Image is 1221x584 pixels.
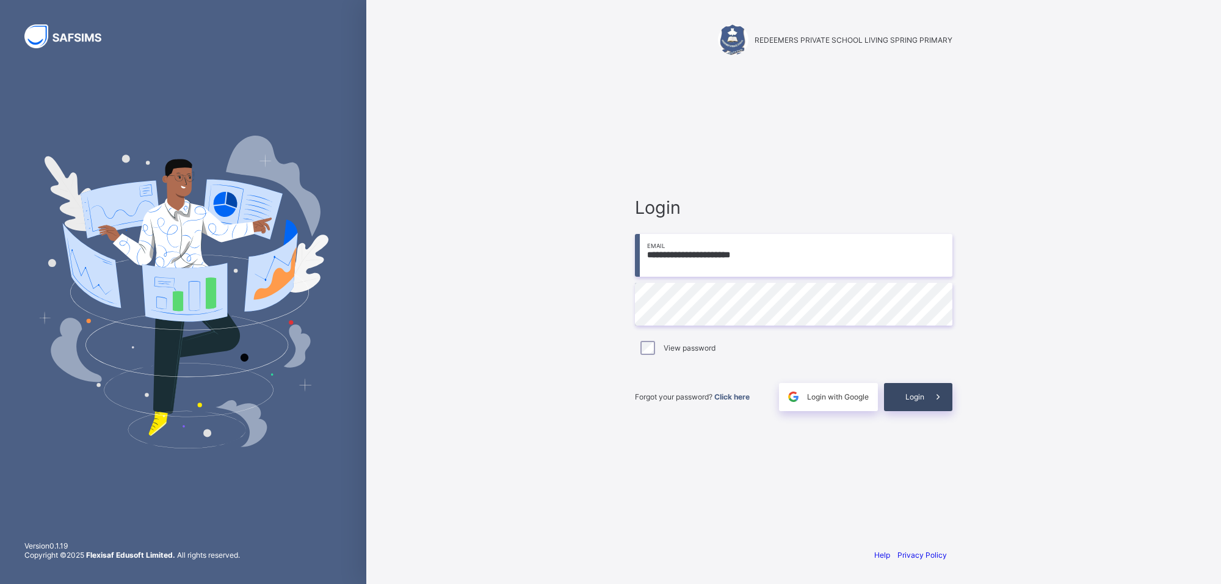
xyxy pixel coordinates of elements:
img: google.396cfc9801f0270233282035f929180a.svg [786,390,800,404]
img: SAFSIMS Logo [24,24,116,48]
span: Version 0.1.19 [24,541,240,550]
img: Hero Image [38,136,328,448]
span: Login [635,197,952,218]
span: Forgot your password? [635,392,750,401]
a: Click here [714,392,750,401]
span: REDEEMERS PRIVATE SCHOOL LIVING SPRING PRIMARY [755,35,952,45]
label: View password [664,343,716,352]
a: Help [874,550,890,560]
span: Login [905,392,924,401]
span: Login with Google [807,392,869,401]
a: Privacy Policy [897,550,947,560]
strong: Flexisaf Edusoft Limited. [86,550,175,560]
span: Copyright © 2025 All rights reserved. [24,550,240,560]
